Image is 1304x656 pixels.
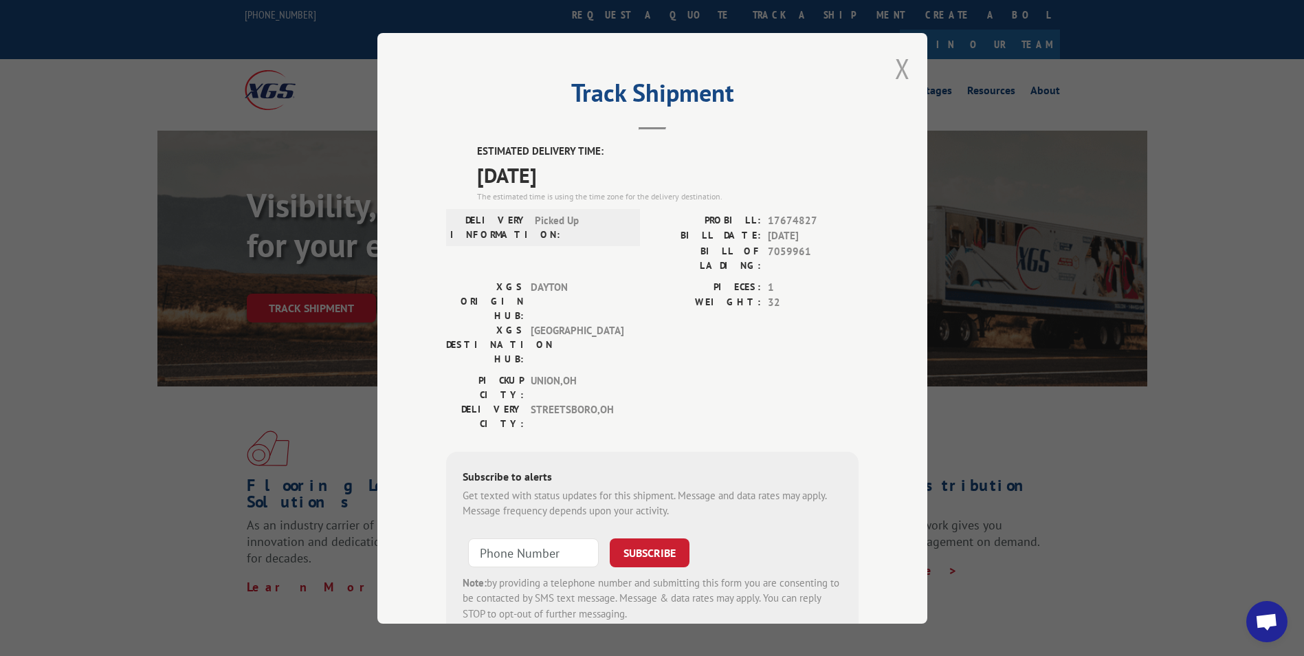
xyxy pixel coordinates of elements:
[768,279,859,295] span: 1
[468,538,599,567] input: Phone Number
[463,468,842,488] div: Subscribe to alerts
[450,212,528,241] label: DELIVERY INFORMATION:
[531,322,623,366] span: [GEOGRAPHIC_DATA]
[531,279,623,322] span: DAYTON
[535,212,628,241] span: Picked Up
[477,159,859,190] span: [DATE]
[895,50,910,87] button: Close modal
[446,83,859,109] h2: Track Shipment
[477,190,859,202] div: The estimated time is using the time zone for the delivery destination.
[446,402,524,430] label: DELIVERY CITY:
[531,373,623,402] span: UNION , OH
[446,373,524,402] label: PICKUP CITY:
[531,402,623,430] span: STREETSBORO , OH
[652,243,761,272] label: BILL OF LADING:
[1246,601,1288,642] div: Open chat
[463,575,842,622] div: by providing a telephone number and submitting this form you are consenting to be contacted by SM...
[768,212,859,228] span: 17674827
[652,212,761,228] label: PROBILL:
[768,228,859,244] span: [DATE]
[652,295,761,311] label: WEIGHT:
[463,488,842,518] div: Get texted with status updates for this shipment. Message and data rates may apply. Message frequ...
[463,576,487,589] strong: Note:
[768,295,859,311] span: 32
[768,243,859,272] span: 7059961
[446,322,524,366] label: XGS DESTINATION HUB:
[652,279,761,295] label: PIECES:
[477,144,859,160] label: ESTIMATED DELIVERY TIME:
[446,279,524,322] label: XGS ORIGIN HUB:
[652,228,761,244] label: BILL DATE:
[610,538,689,567] button: SUBSCRIBE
